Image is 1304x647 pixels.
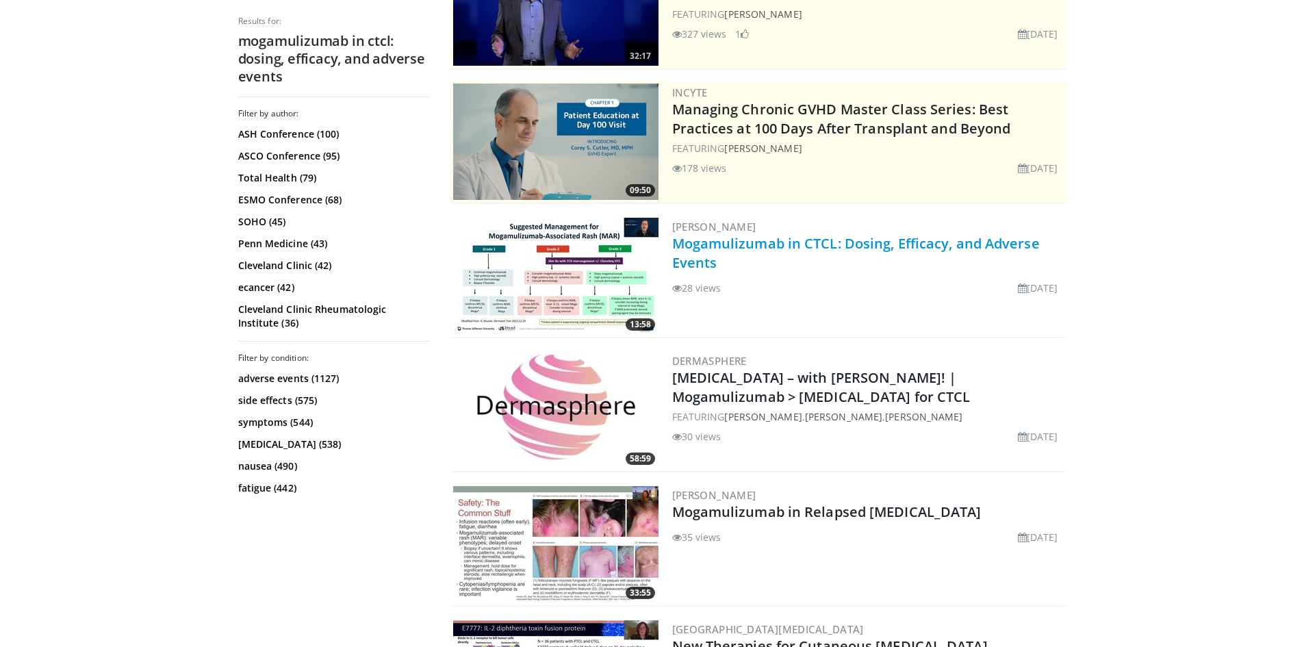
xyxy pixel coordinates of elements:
[672,409,1064,424] div: FEATURING , ,
[238,16,430,27] p: Results for:
[735,27,749,41] li: 1
[672,530,721,544] li: 35 views
[1018,429,1058,444] li: [DATE]
[238,416,426,429] a: symptoms (544)
[238,481,426,495] a: fatigue (442)
[453,218,659,334] a: 13:58
[238,171,426,185] a: Total Health (79)
[238,394,426,407] a: side effects (575)
[238,259,426,272] a: Cleveland Clinic (42)
[453,486,659,602] img: 2e1cd52d-aca5-4bd5-8d5d-29fc8fd726fb.300x170_q85_crop-smart_upscale.jpg
[672,503,982,521] a: Mogamulizumab in Relapsed [MEDICAL_DATA]
[885,410,962,423] a: [PERSON_NAME]
[1018,530,1058,544] li: [DATE]
[238,149,426,163] a: ASCO Conference (95)
[453,486,659,602] a: 33:55
[626,587,655,599] span: 33:55
[238,108,430,119] h3: Filter by author:
[1018,27,1058,41] li: [DATE]
[672,234,1040,272] a: Mogamulizumab in CTCL: Dosing, Efficacy, and Adverse Events
[238,303,426,330] a: Cleveland Clinic Rheumatologic Institute (36)
[453,352,659,468] a: 58:59
[453,352,659,468] img: 8c7dbb08-6df5-4aea-8c63-1127ee8f755d.300x170_q85_crop-smart_upscale.jpg
[238,193,426,207] a: ESMO Conference (68)
[672,354,747,368] a: Dermasphere
[672,100,1011,138] a: Managing Chronic GVHD Master Class Series: Best Practices at 100 Days After Transplant and Beyond
[238,215,426,229] a: SOHO (45)
[1018,281,1058,295] li: [DATE]
[238,32,430,86] h2: mogamulizumab in ctcl: dosing, efficacy, and adverse events
[453,218,659,334] img: f9c2c602-22a1-4862-844d-d0e4b90a46c0.300x170_q85_crop-smart_upscale.jpg
[238,127,426,141] a: ASH Conference (100)
[238,237,426,251] a: Penn Medicine (43)
[626,184,655,196] span: 09:50
[672,161,727,175] li: 178 views
[672,368,971,406] a: [MEDICAL_DATA] – with [PERSON_NAME]! | Mogamulizumab > [MEDICAL_DATA] for CTCL
[672,27,727,41] li: 327 views
[724,8,802,21] a: [PERSON_NAME]
[238,372,426,385] a: adverse events (1127)
[672,86,708,99] a: Incyte
[672,141,1064,155] div: FEATURING
[453,84,659,200] a: 09:50
[238,353,430,364] h3: Filter by condition:
[238,281,426,294] a: ecancer (42)
[805,410,882,423] a: [PERSON_NAME]
[724,410,802,423] a: [PERSON_NAME]
[672,220,756,233] a: [PERSON_NAME]
[1018,161,1058,175] li: [DATE]
[453,84,659,200] img: 409840c7-0d29-44b1-b1f8-50555369febb.png.300x170_q85_crop-smart_upscale.png
[724,142,802,155] a: [PERSON_NAME]
[672,429,721,444] li: 30 views
[672,281,721,295] li: 28 views
[238,437,426,451] a: [MEDICAL_DATA] (538)
[672,488,756,502] a: [PERSON_NAME]
[626,453,655,465] span: 58:59
[626,50,655,62] span: 32:17
[672,7,1064,21] div: FEATURING
[238,459,426,473] a: nausea (490)
[626,318,655,331] span: 13:58
[672,622,864,636] a: [GEOGRAPHIC_DATA][MEDICAL_DATA]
